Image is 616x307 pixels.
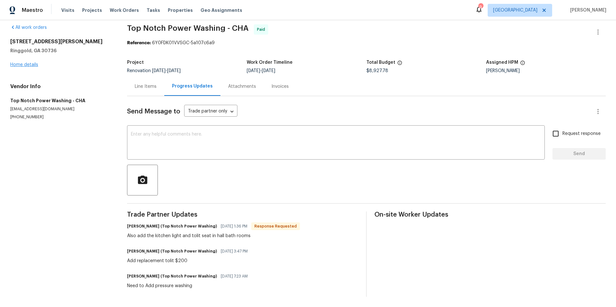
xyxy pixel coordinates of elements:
span: Trade Partner Updates [127,212,358,218]
span: On-site Worker Updates [374,212,606,218]
b: Reference: [127,41,151,45]
span: Tasks [147,8,160,12]
div: Need to Add pressure washing [127,283,252,289]
h5: Assigned HPM [486,60,518,65]
div: Progress Updates [172,83,213,89]
span: [GEOGRAPHIC_DATA] [493,7,537,13]
a: Home details [10,62,38,67]
h5: Top Notch Power Washing - CHA [10,97,112,104]
span: [PERSON_NAME] [568,7,606,13]
span: Response Requested [252,223,299,229]
h4: Vendor Info [10,83,112,90]
span: Projects [82,7,102,13]
div: Invoices [271,83,289,90]
span: Maestro [22,7,43,13]
span: Request response [562,130,601,137]
span: Properties [168,7,193,13]
span: Send Message to [127,108,180,115]
span: [DATE] 7:23 AM [221,273,248,279]
span: The hpm assigned to this work order. [520,60,525,69]
span: [DATE] [152,69,166,73]
h5: Ringgold, GA 30736 [10,47,112,54]
div: Trade partner only [184,106,237,117]
h5: Work Order Timeline [247,60,293,65]
span: [DATE] [247,69,260,73]
span: Top Notch Power Washing - CHA [127,24,249,32]
span: The total cost of line items that have been proposed by Opendoor. This sum includes line items th... [397,60,402,69]
span: Work Orders [110,7,139,13]
h6: [PERSON_NAME] (Top Notch Power Washing) [127,223,217,229]
h6: [PERSON_NAME] (Top Notch Power Washing) [127,248,217,254]
div: [PERSON_NAME] [486,69,606,73]
span: [DATE] 1:36 PM [221,223,247,229]
span: Visits [61,7,74,13]
h5: Project [127,60,144,65]
div: Also add the kitchen light and tolit seat in hall bath rooms [127,233,300,239]
h2: [STREET_ADDRESS][PERSON_NAME] [10,38,112,45]
span: Paid [257,26,268,33]
h5: Total Budget [366,60,395,65]
div: Add replacement tolit $200 [127,258,252,264]
div: Attachments [228,83,256,90]
span: Renovation [127,69,181,73]
a: All work orders [10,25,47,30]
div: 9 [478,4,483,10]
span: - [152,69,181,73]
span: - [247,69,275,73]
p: [EMAIL_ADDRESS][DOMAIN_NAME] [10,106,112,112]
span: [DATE] [262,69,275,73]
span: [DATE] 3:47 PM [221,248,248,254]
span: [DATE] [167,69,181,73]
span: $8,927.78 [366,69,388,73]
p: [PHONE_NUMBER] [10,114,112,120]
span: Geo Assignments [201,7,242,13]
h6: [PERSON_NAME] (Top Notch Power Washing) [127,273,217,279]
div: Line Items [135,83,157,90]
div: 6Y0FDK01VVSGC-5a107c6a9 [127,40,606,46]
